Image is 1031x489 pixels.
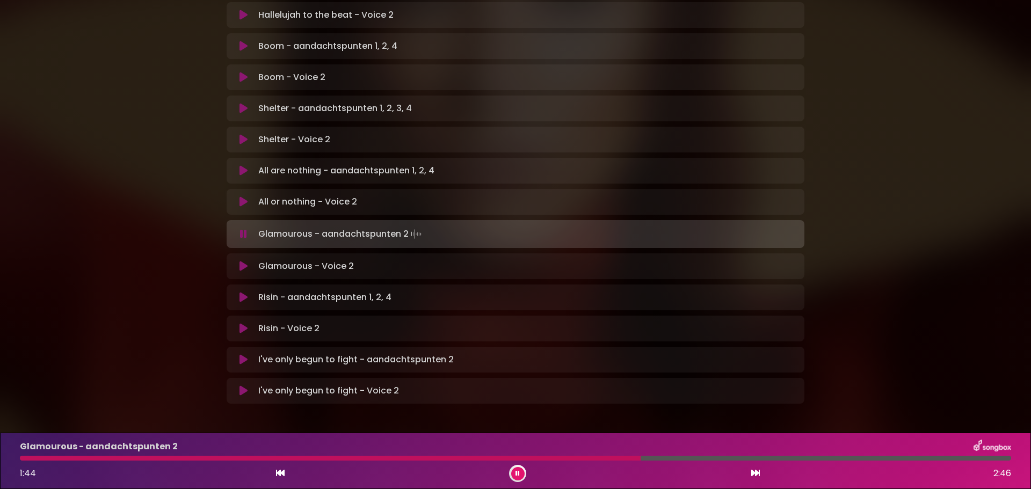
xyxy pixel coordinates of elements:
p: Hallelujah to the beat - Voice 2 [258,9,394,21]
p: Boom - aandachtspunten 1, 2, 4 [258,40,397,53]
img: songbox-logo-white.png [974,440,1011,454]
p: All are nothing - aandachtspunten 1, 2, 4 [258,164,434,177]
p: Risin - Voice 2 [258,322,320,335]
p: Glamourous - aandachtspunten 2 [258,227,424,242]
p: Glamourous - aandachtspunten 2 [20,440,178,453]
p: Shelter - aandachtspunten 1, 2, 3, 4 [258,102,412,115]
p: I've only begun to fight - aandachtspunten 2 [258,353,454,366]
p: I've only begun to fight - Voice 2 [258,384,399,397]
p: Glamourous - Voice 2 [258,260,354,273]
p: Risin - aandachtspunten 1, 2, 4 [258,291,391,304]
p: Boom - Voice 2 [258,71,325,84]
img: waveform4.gif [409,227,424,242]
p: Shelter - Voice 2 [258,133,330,146]
p: All or nothing - Voice 2 [258,195,357,208]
